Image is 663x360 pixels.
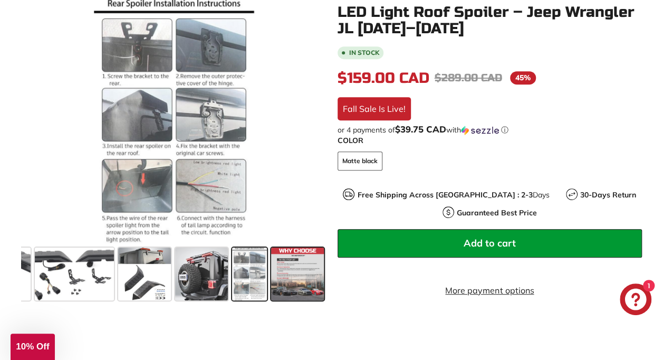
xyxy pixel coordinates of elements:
div: Fall Sale Is Live! [338,97,411,120]
img: Sezzle [461,126,499,135]
label: COLOR [338,135,642,146]
span: 10% Off [16,342,49,352]
inbox-online-store-chat: Shopify online store chat [617,283,655,318]
span: $289.00 CAD [435,71,502,84]
span: $159.00 CAD [338,69,429,87]
strong: Free Shipping Across [GEOGRAPHIC_DATA] : 2-3 [357,190,532,200]
div: or 4 payments of$39.75 CADwithSezzle Click to learn more about Sezzle [338,125,642,135]
span: Add to cart [464,237,516,249]
h1: LED Light Roof Spoiler – Jeep Wrangler JL [DATE]–[DATE] [338,4,642,37]
div: or 4 payments of with [338,125,642,135]
button: Add to cart [338,229,642,258]
span: $39.75 CAD [395,124,446,135]
a: More payment options [338,284,642,297]
strong: 30-Days Return [580,190,636,200]
p: Days [357,190,549,201]
div: 10% Off [11,334,55,360]
strong: Guaranteed Best Price [457,208,537,217]
span: 45% [510,71,536,84]
b: In stock [349,50,379,56]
